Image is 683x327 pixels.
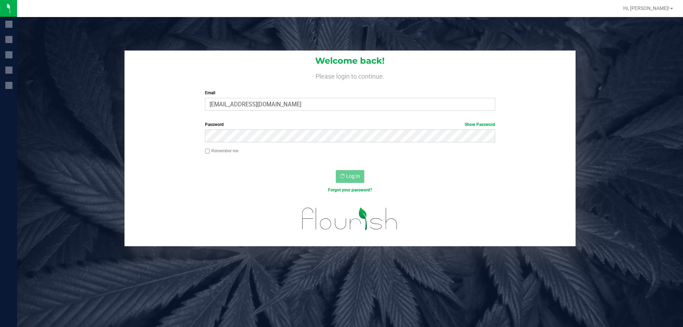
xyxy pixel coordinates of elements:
[328,188,372,192] a: Forgot your password?
[205,148,238,154] label: Remember me
[125,56,576,65] h1: Welcome back!
[336,170,364,183] button: Log In
[346,173,360,179] span: Log In
[125,71,576,80] h4: Please login to continue.
[293,201,406,237] img: flourish_logo.svg
[205,90,495,96] label: Email
[205,122,224,127] span: Password
[205,149,210,154] input: Remember me
[623,5,669,11] span: Hi, [PERSON_NAME]!
[465,122,495,127] a: Show Password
